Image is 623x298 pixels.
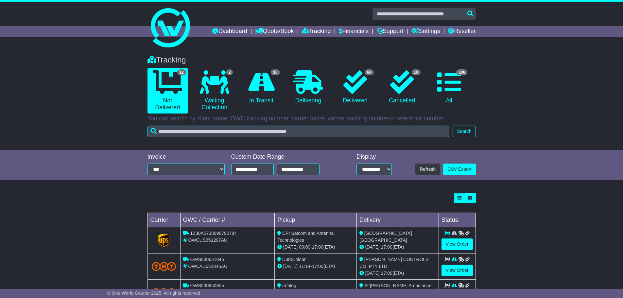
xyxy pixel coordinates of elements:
span: OWS000650855 [190,283,224,288]
td: Pickup [275,213,357,227]
div: - (ETA) [277,244,354,251]
img: TNT_Domestic.png [152,262,176,271]
span: 17:00 [312,264,323,269]
span: [DATE] [283,244,298,250]
span: OWCAU651046AU [188,264,227,269]
a: Tracking [302,26,331,37]
span: rafalog [282,283,296,288]
span: [GEOGRAPHIC_DATA] [GEOGRAPHIC_DATA] [359,231,412,243]
a: 10 Cancelled [382,68,422,107]
span: St [PERSON_NAME] Ambulance VIC [359,283,431,295]
p: You can search by client name, OWC tracking number, carrier name, carrier tracking number or refe... [147,115,476,122]
a: Delivering [288,68,328,107]
a: Dashboard [212,26,247,37]
a: CSV Export [443,164,476,175]
a: Support [377,26,403,37]
a: View Order [441,238,473,250]
a: 10 In Transit [241,68,281,107]
span: 106 [456,69,467,75]
span: [DATE] [365,271,380,276]
span: OWCUS651207AU [188,237,227,243]
a: 106 All [429,68,469,107]
span: 2 [226,69,233,75]
div: Display [356,153,392,161]
a: Settings [411,26,440,37]
span: [DATE] [365,244,380,250]
button: Refresh [415,164,440,175]
span: DuroColour [282,257,306,262]
a: Reseller [448,26,476,37]
span: [PERSON_NAME] CONTROLS CO. PTY LTD [359,257,429,269]
span: 1Z30A5738696790784 [190,231,236,236]
img: GetCarrierServiceLogo [158,234,169,247]
span: 17:00 [381,244,392,250]
span: [DATE] [283,264,298,269]
span: 12 [177,69,186,75]
td: Carrier [147,213,180,227]
span: 11:14 [299,264,310,269]
button: Search [453,126,476,137]
a: View Order [441,265,473,276]
span: 10 [271,69,280,75]
a: 2 Waiting Collection [194,68,234,114]
a: 12 Not Delivered [147,68,188,114]
span: 17:00 [381,271,392,276]
div: - (ETA) [277,263,354,270]
a: 84 Delivered [335,68,375,107]
span: OWS000651046 [190,257,224,262]
span: 84 [365,69,373,75]
td: Status [439,213,476,227]
img: TNT_Domestic.png [152,288,176,297]
div: Tracking [144,55,479,65]
div: (ETA) [359,270,436,277]
div: Custom Date Range [231,153,336,161]
span: 17:00 [312,244,323,250]
a: Financials [339,26,369,37]
span: © One World Courier 2025. All rights reserved. [107,290,202,296]
span: 09:00 [299,244,310,250]
div: (ETA) [359,244,436,251]
div: Invoice [147,153,225,161]
td: Delivery [356,213,439,227]
span: 10 [412,69,421,75]
span: CPI Satcom and Antenna Technologies [277,231,334,243]
td: OWC / Carrier # [180,213,275,227]
a: Quote/Book [255,26,294,37]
